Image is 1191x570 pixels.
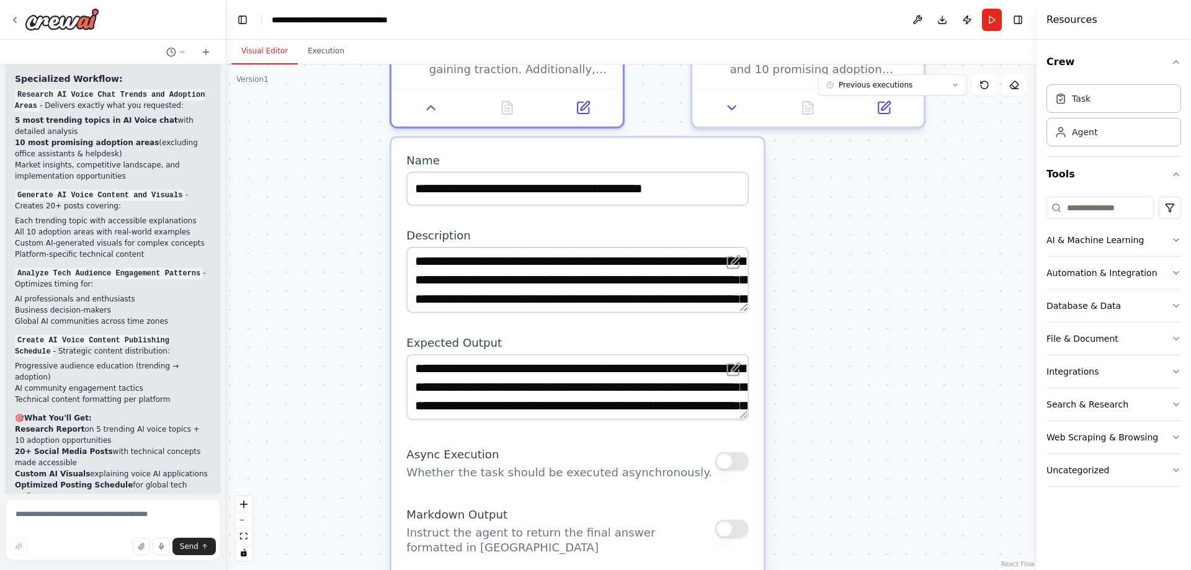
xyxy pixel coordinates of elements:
[15,334,211,357] p: - Strategic content distribution:
[15,360,211,383] li: Progressive audience education (trending → adoption)
[15,249,211,260] li: Platform-specific technical content
[15,268,203,279] code: Analyze Tech Audience Engagement Patterns
[1046,332,1118,345] div: File & Document
[768,97,847,119] button: No output available
[15,316,211,327] li: Global AI communities across time zones
[236,496,252,512] button: zoom in
[180,541,198,551] span: Send
[467,97,546,119] button: No output available
[1046,157,1181,192] button: Tools
[298,38,354,65] button: Execution
[839,80,912,90] span: Previous executions
[723,358,745,380] button: Open in editor
[406,448,499,461] span: Async Execution
[818,74,967,96] button: Previous executions
[1046,257,1181,289] button: Automation & Integration
[25,8,99,30] img: Logo
[730,17,912,77] div: Create engaging social media content based on the 5 trending AI Voice chat topics and 10 promisin...
[406,153,749,168] label: Name
[15,267,211,290] p: - Optimizes timing for:
[15,424,211,446] li: on 5 trending AI voice topics + 10 adoption opportunities
[1001,561,1035,568] a: React Flow attribution
[1046,267,1158,279] div: Automation & Integration
[15,159,211,182] li: Market insights, competitive landscape, and implementation opportunities
[236,496,252,561] div: React Flow controls
[15,238,211,249] li: Custom AI-generated visuals for complex concepts
[161,45,191,60] button: Switch to previous chat
[15,305,211,316] li: Business decision-makers
[15,446,211,468] li: with technical concepts made accessible
[15,190,185,201] code: Generate AI Voice Content and Visuals
[1046,388,1181,421] button: Search & Research
[15,479,211,502] li: for global tech audiences
[1046,454,1181,486] button: Uncategorized
[15,470,90,478] strong: Custom AI Visuals
[15,74,123,84] strong: Specialized Workflow:
[551,97,615,119] button: Open in side panel
[15,215,211,226] li: Each trending topic with accessible explanations
[406,508,507,521] span: Markdown Output
[1046,365,1099,378] div: Integrations
[10,538,27,555] button: Improve this prompt
[1046,45,1181,79] button: Crew
[15,425,84,434] strong: Research Report
[15,138,159,147] strong: 10 most promising adoption areas
[723,251,745,273] button: Open in editor
[1046,421,1181,453] button: Web Scraping & Browsing
[15,293,211,305] li: AI professionals and enthusiasts
[1046,79,1181,156] div: Crew
[15,189,211,212] p: - Creates 20+ posts covering:
[1046,355,1181,388] button: Integrations
[24,414,92,422] strong: What You'll Get:
[234,11,251,29] button: Hide left sidebar
[15,89,205,112] code: Research AI Voice Chat Trends and Adoption Areas
[15,394,211,405] li: Technical content formatting per platform
[153,538,170,555] button: Click to speak your automation idea
[15,383,211,394] li: AI community engagement tactics
[15,116,177,125] strong: 5 most trending topics in AI Voice chat
[15,115,211,137] li: with detailed analysis
[236,545,252,561] button: toggle interactivity
[1046,431,1158,443] div: Web Scraping & Browsing
[236,528,252,545] button: fit view
[429,17,612,77] div: Research and identify the 5 most trending topics in AI Voice chat technology currently gaining tr...
[406,336,749,350] label: Expected Output
[196,45,216,60] button: Start a new chat
[406,465,712,480] p: Whether the task should be executed asynchronously.
[406,228,749,243] label: Description
[15,335,169,357] code: Create AI Voice Content Publishing Schedule
[1046,464,1109,476] div: Uncategorized
[15,412,211,424] h2: 🎯
[15,468,211,479] li: explaining voice AI applications
[1046,192,1181,497] div: Tools
[1046,12,1097,27] h4: Resources
[15,89,211,111] p: - Delivers exactly what you requested:
[236,512,252,528] button: zoom out
[406,525,715,556] p: Instruct the agent to return the final answer formatted in [GEOGRAPHIC_DATA]
[272,14,411,26] nav: breadcrumb
[1046,300,1121,312] div: Database & Data
[1072,126,1097,138] div: Agent
[1046,224,1181,256] button: AI & Machine Learning
[15,226,211,238] li: All 10 adoption areas with real-world examples
[231,38,298,65] button: Visual Editor
[1046,234,1144,246] div: AI & Machine Learning
[852,97,916,119] button: Open in side panel
[15,481,133,489] strong: Optimized Posting Schedule
[1046,290,1181,322] button: Database & Data
[1046,323,1181,355] button: File & Document
[1072,92,1091,105] div: Task
[1046,398,1128,411] div: Search & Research
[172,538,216,555] button: Send
[15,447,113,456] strong: 20+ Social Media Posts
[133,538,150,555] button: Upload files
[15,137,211,159] li: (excluding office assistants & helpdesk)
[1009,11,1027,29] button: Hide right sidebar
[236,74,269,84] div: Version 1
